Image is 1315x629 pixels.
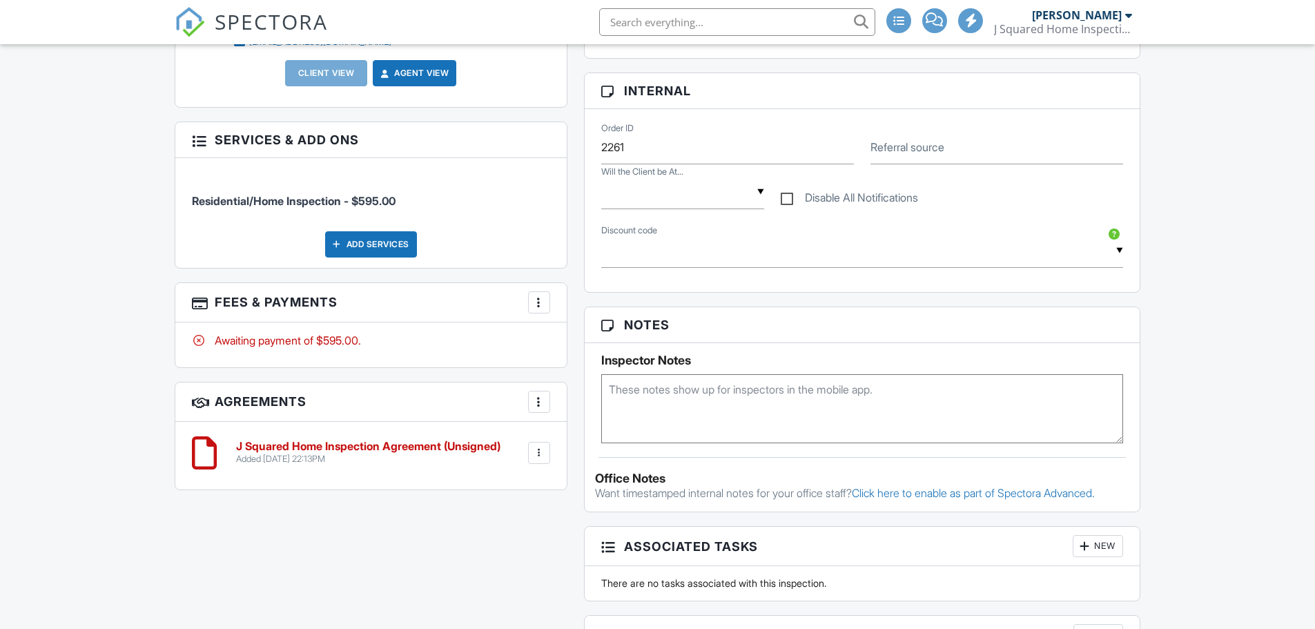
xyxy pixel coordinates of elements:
div: There are no tasks associated with this inspection. [593,577,1132,590]
h3: Notes [585,307,1140,343]
p: Want timestamped internal notes for your office staff? [595,485,1130,501]
label: Discount code [601,224,657,237]
a: SPECTORA [175,19,328,48]
span: SPECTORA [215,7,328,36]
span: Residential/Home Inspection - $595.00 [192,194,396,208]
div: J Squared Home Inspections, LLC [994,22,1132,36]
h5: Inspector Notes [601,354,1124,367]
h3: Fees & Payments [175,283,567,322]
label: Referral source [870,139,944,155]
li: Service: Residential/Home Inspection [192,168,550,220]
div: Add Services [325,231,417,258]
a: Agent View [378,66,449,80]
a: J Squared Home Inspection Agreement (Unsigned) Added [DATE] 22:13PM [236,441,500,465]
span: Associated Tasks [624,537,758,556]
a: Click here to enable as part of Spectora Advanced. [852,486,1095,500]
input: Search everything... [599,8,875,36]
div: Office Notes [595,472,1130,485]
h3: Agreements [175,383,567,422]
label: Will the Client be Attending the Inspection? [601,166,683,178]
label: Order ID [601,122,634,134]
label: Disable All Notifications [781,191,918,209]
div: Added [DATE] 22:13PM [236,454,500,465]
h3: Services & Add ons [175,122,567,158]
h6: J Squared Home Inspection Agreement (Unsigned) [236,441,500,453]
img: The Best Home Inspection Software - Spectora [175,7,205,37]
div: New [1073,535,1123,557]
h3: Internal [585,73,1140,109]
div: [PERSON_NAME] [1032,8,1122,22]
div: Awaiting payment of $595.00. [192,333,550,348]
